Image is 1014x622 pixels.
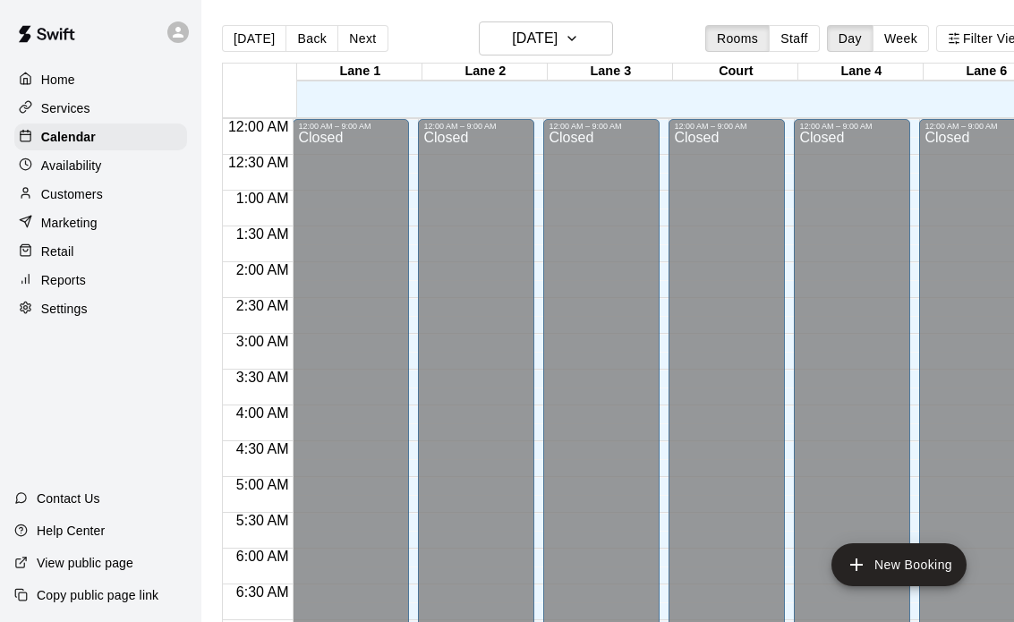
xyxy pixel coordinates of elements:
p: Marketing [41,214,98,232]
p: Contact Us [37,490,100,507]
div: 12:00 AM – 9:00 AM [423,122,529,131]
span: 5:30 AM [232,513,294,528]
a: Reports [14,267,187,294]
p: Customers [41,185,103,203]
a: Customers [14,181,187,208]
span: 4:30 AM [232,441,294,456]
button: Staff [769,25,820,52]
span: 6:00 AM [232,549,294,564]
button: Next [337,25,388,52]
div: Lane 4 [798,64,924,81]
p: Copy public page link [37,586,158,604]
div: 12:00 AM – 9:00 AM [799,122,905,131]
p: Help Center [37,522,105,540]
a: Settings [14,295,187,322]
a: Availability [14,152,187,179]
button: add [831,543,967,586]
div: 12:00 AM – 9:00 AM [549,122,654,131]
div: Lane 2 [422,64,548,81]
button: Back [285,25,338,52]
span: 12:00 AM [224,119,294,134]
p: Services [41,99,90,117]
div: Lane 1 [297,64,422,81]
p: Home [41,71,75,89]
div: 12:00 AM – 9:00 AM [674,122,780,131]
span: 1:00 AM [232,191,294,206]
button: Week [873,25,929,52]
div: Lane 3 [548,64,673,81]
p: Availability [41,157,102,175]
span: 2:00 AM [232,262,294,277]
button: Day [827,25,873,52]
a: Services [14,95,187,122]
p: Calendar [41,128,96,146]
span: 6:30 AM [232,584,294,600]
p: Retail [41,243,74,260]
a: Calendar [14,124,187,150]
button: Rooms [705,25,770,52]
a: Home [14,66,187,93]
span: 5:00 AM [232,477,294,492]
span: 3:30 AM [232,370,294,385]
p: Reports [41,271,86,289]
p: Settings [41,300,88,318]
span: 2:30 AM [232,298,294,313]
a: Retail [14,238,187,265]
button: [DATE] [479,21,613,55]
a: Marketing [14,209,187,236]
span: 4:00 AM [232,405,294,421]
span: 3:00 AM [232,334,294,349]
span: 12:30 AM [224,155,294,170]
button: [DATE] [222,25,286,52]
h6: [DATE] [512,26,558,51]
div: 12:00 AM – 9:00 AM [298,122,404,131]
span: 1:30 AM [232,226,294,242]
div: Court [673,64,798,81]
p: View public page [37,554,133,572]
